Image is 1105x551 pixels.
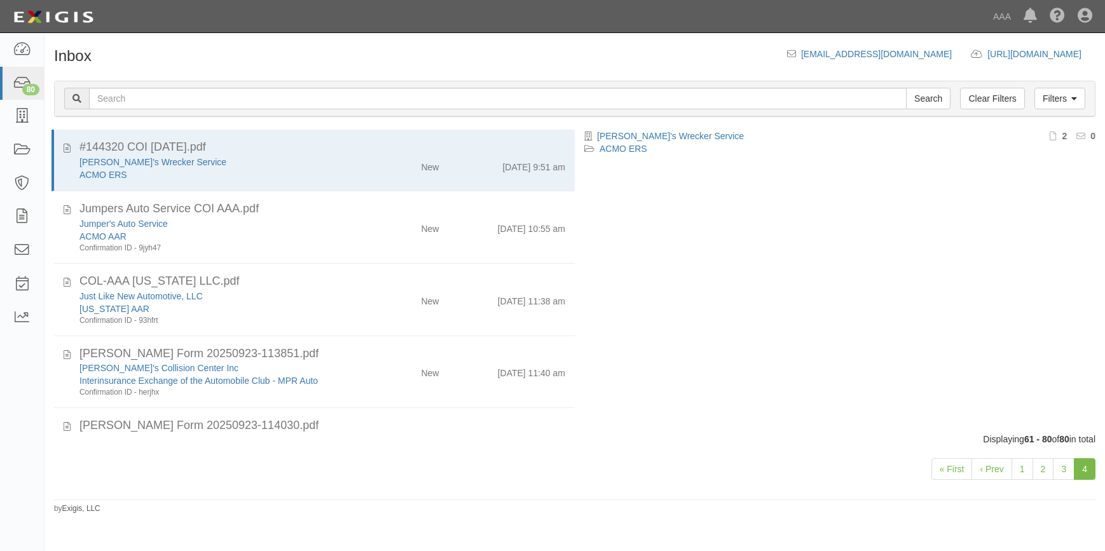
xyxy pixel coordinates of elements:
[502,156,565,173] div: [DATE] 9:51 am
[89,88,907,109] input: Search
[801,49,952,59] a: [EMAIL_ADDRESS][DOMAIN_NAME]
[79,315,355,326] div: Confirmation ID - 93hfrt
[79,387,355,398] div: Confirmation ID - herjhx
[1024,434,1052,444] b: 61 - 80
[421,217,439,235] div: New
[79,346,565,362] div: ACORD Form 20250923-113851.pdf
[987,49,1095,59] a: [URL][DOMAIN_NAME]
[1012,458,1033,480] a: 1
[1090,131,1095,141] b: 0
[79,374,355,387] div: Interinsurance Exchange of the Automobile Club - MPR Auto
[79,290,355,303] div: Just Like New Automotive, LLC
[79,156,355,168] div: Ernie's Wrecker Service
[498,217,565,235] div: [DATE] 10:55 am
[79,273,565,290] div: COL-AAA Texas LLC.pdf
[971,458,1012,480] a: ‹ Prev
[597,131,744,141] a: [PERSON_NAME]'s Wrecker Service
[54,48,92,64] h1: Inbox
[79,168,355,181] div: ACMO ERS
[79,363,238,373] a: [PERSON_NAME]'s Collision Center Inc
[79,243,355,254] div: Confirmation ID - 9jyh47
[1033,458,1054,480] a: 2
[1050,9,1065,24] i: Help Center - Complianz
[931,458,973,480] a: « First
[79,418,565,434] div: ACORD Form 20250923-114030.pdf
[498,290,565,308] div: [DATE] 11:38 am
[79,231,127,241] a: ACMO AAR
[79,303,355,315] div: Texas AAR
[987,4,1017,29] a: AAA
[62,504,100,513] a: Exigis, LLC
[600,144,647,154] a: ACMO ERS
[79,170,127,180] a: ACMO ERS
[498,362,565,379] div: [DATE] 11:40 am
[1074,458,1095,480] a: 4
[79,139,565,156] div: #144320 COI 06.05.2026.pdf
[54,503,100,514] small: by
[79,291,203,301] a: Just Like New Automotive, LLC
[1034,88,1085,109] a: Filters
[79,219,168,229] a: Jumper's Auto Service
[79,201,565,217] div: Jumpers Auto Service COI AAA.pdf
[45,433,1105,446] div: Displaying of in total
[22,84,39,95] div: 80
[79,376,318,386] a: Interinsurance Exchange of the Automobile Club - MPR Auto
[79,304,149,314] a: [US_STATE] AAR
[421,290,439,308] div: New
[1062,131,1067,141] b: 2
[1053,458,1074,480] a: 3
[79,217,355,230] div: Jumper's Auto Service
[906,88,951,109] input: Search
[10,6,97,29] img: logo-5460c22ac91f19d4615b14bd174203de0afe785f0fc80cf4dbbc73dc1793850b.png
[79,157,226,167] a: [PERSON_NAME]'s Wrecker Service
[960,88,1024,109] a: Clear Filters
[421,156,439,173] div: New
[79,362,355,374] div: Charlie's Collision Center Inc
[421,362,439,379] div: New
[79,230,355,243] div: ACMO AAR
[1059,434,1069,444] b: 80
